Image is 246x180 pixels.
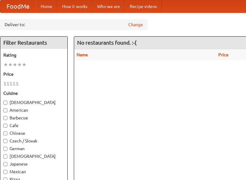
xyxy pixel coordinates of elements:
[3,124,7,128] input: Cafe
[3,122,64,129] label: Cafe
[3,80,6,87] li: $
[92,0,125,13] a: Who we are
[3,170,7,174] input: Mexican
[57,0,92,13] a: How it works
[3,139,7,143] input: Czech / Slovak
[0,0,36,13] a: FoodMe
[128,22,143,28] a: Change
[17,61,22,68] li: ★
[3,61,8,68] li: ★
[3,131,7,135] input: Chinese
[77,40,137,46] ng-pluralize: No restaurants found. :-(
[3,153,64,159] label: [DEMOGRAPHIC_DATA]
[13,61,17,68] li: ★
[3,52,64,58] h5: Rating
[3,146,64,152] label: German
[3,147,7,151] input: German
[3,169,64,175] label: Mexican
[3,161,64,167] label: Japanese
[218,52,228,57] a: Price
[36,0,57,13] a: Home
[6,80,10,87] li: $
[3,116,7,120] input: Barbecue
[3,90,64,96] h5: Cuisine
[22,61,26,68] li: ★
[3,99,64,106] label: [DEMOGRAPHIC_DATA]
[3,108,7,112] input: American
[8,61,13,68] li: ★
[0,37,67,49] h4: Filter Restaurants
[3,130,64,136] label: Chinese
[3,71,64,77] h5: Price
[125,0,162,13] a: Recipe videos
[13,80,16,87] li: $
[3,154,7,158] input: [DEMOGRAPHIC_DATA]
[3,138,64,144] label: Czech / Slovak
[77,52,88,57] a: Name
[3,162,7,166] input: Japanese
[3,101,7,105] input: [DEMOGRAPHIC_DATA]
[16,80,19,87] li: $
[3,107,64,113] label: American
[3,115,64,121] label: Barbecue
[10,80,13,87] li: $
